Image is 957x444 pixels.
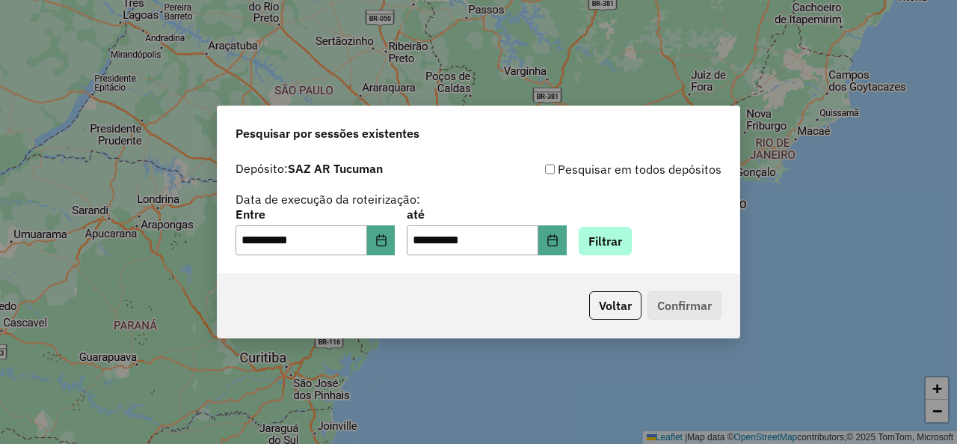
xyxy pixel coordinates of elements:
[236,159,383,177] label: Depósito:
[579,227,632,255] button: Filtrar
[367,225,396,255] button: Choose Date
[478,160,721,178] div: Pesquisar em todos depósitos
[288,161,383,176] strong: SAZ AR Tucuman
[538,225,567,255] button: Choose Date
[589,291,641,320] button: Voltar
[236,124,419,142] span: Pesquisar por sessões existentes
[407,205,566,223] label: até
[236,205,395,223] label: Entre
[236,190,420,208] label: Data de execução da roteirização:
